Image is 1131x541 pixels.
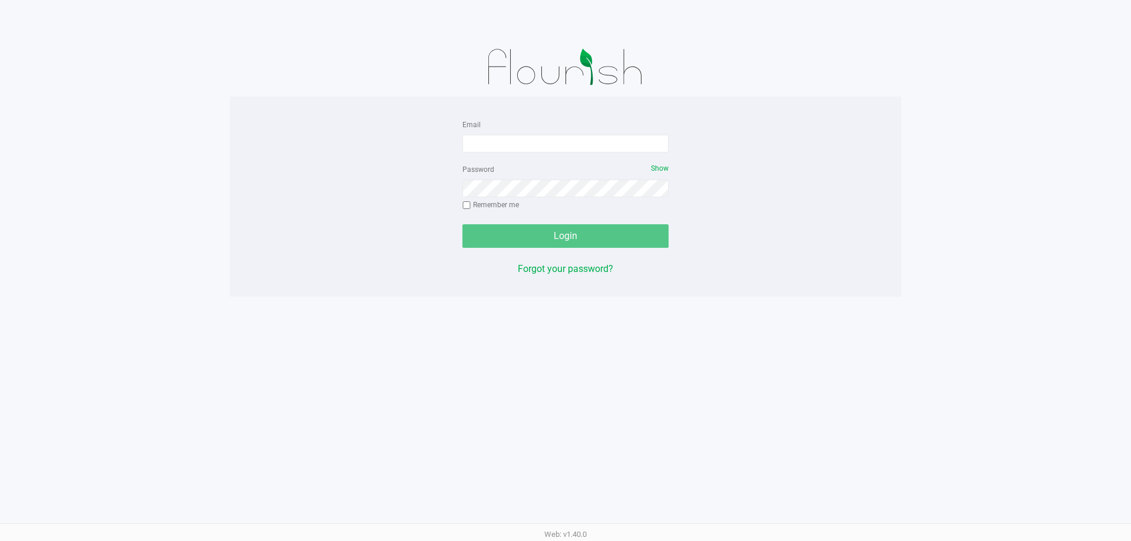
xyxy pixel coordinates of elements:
input: Remember me [462,201,471,210]
label: Remember me [462,200,519,210]
button: Forgot your password? [518,262,613,276]
span: Web: v1.40.0 [544,530,587,539]
label: Password [462,164,494,175]
label: Email [462,120,481,130]
span: Show [651,164,669,172]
